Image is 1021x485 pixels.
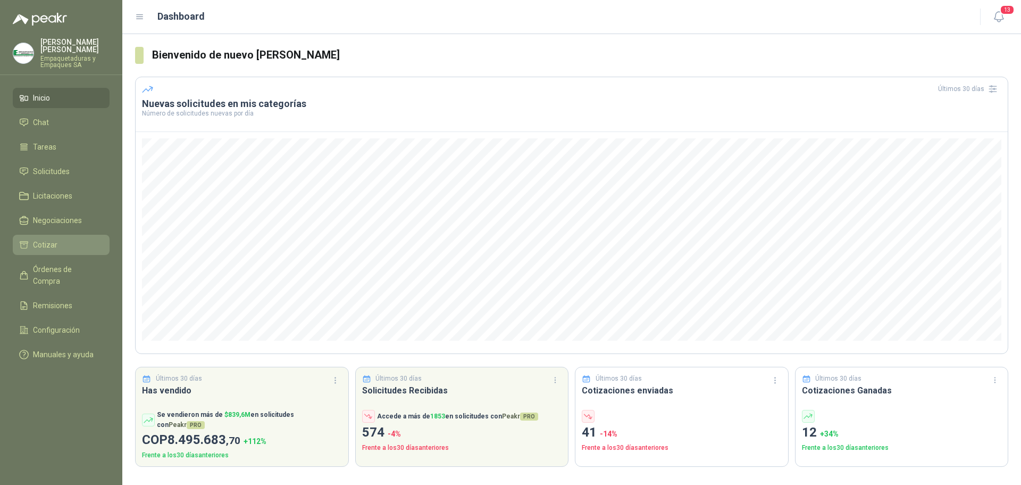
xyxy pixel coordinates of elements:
p: Últimos 30 días [375,374,422,384]
span: ,70 [226,434,240,447]
p: Frente a los 30 días anteriores [802,443,1002,453]
h3: Has vendido [142,384,342,397]
span: Órdenes de Compra [33,264,99,287]
p: 574 [362,423,562,443]
h3: Cotizaciones Ganadas [802,384,1002,397]
p: Últimos 30 días [156,374,202,384]
a: Configuración [13,320,110,340]
p: Frente a los 30 días anteriores [582,443,782,453]
p: Se vendieron más de en solicitudes con [157,410,342,430]
span: Inicio [33,92,50,104]
img: Company Logo [13,43,34,63]
a: Licitaciones [13,186,110,206]
a: Cotizar [13,235,110,255]
p: 12 [802,423,1002,443]
p: Frente a los 30 días anteriores [142,450,342,461]
h3: Solicitudes Recibidas [362,384,562,397]
span: Peakr [502,413,538,420]
span: + 34 % [820,430,839,438]
span: $ 839,6M [224,411,250,418]
a: Tareas [13,137,110,157]
img: Logo peakr [13,13,67,26]
span: 13 [1000,5,1015,15]
h1: Dashboard [157,9,205,24]
p: COP [142,430,342,450]
a: Inicio [13,88,110,108]
span: -14 % [600,430,617,438]
span: 8.495.683 [168,432,240,447]
a: Negociaciones [13,210,110,231]
p: Accede a más de en solicitudes con [377,412,538,422]
span: Manuales y ayuda [33,349,94,360]
a: Órdenes de Compra [13,259,110,291]
span: Negociaciones [33,215,82,226]
span: Configuración [33,324,80,336]
span: 1853 [430,413,445,420]
span: Peakr [169,421,205,429]
a: Solicitudes [13,161,110,182]
span: Remisiones [33,300,72,311]
span: PRO [187,421,205,429]
p: 41 [582,423,782,443]
p: Últimos 30 días [815,374,861,384]
span: PRO [520,413,538,421]
p: Número de solicitudes nuevas por día [142,110,1001,117]
span: Cotizar [33,239,57,251]
span: -4 % [388,430,401,438]
span: + 112 % [244,437,266,446]
p: Empaquetaduras y Empaques SA [40,55,110,68]
a: Manuales y ayuda [13,344,110,365]
p: Últimos 30 días [596,374,642,384]
h3: Cotizaciones enviadas [582,384,782,397]
span: Chat [33,117,49,128]
button: 13 [989,7,1008,27]
a: Remisiones [13,295,110,316]
h3: Nuevas solicitudes en mis categorías [142,97,1001,110]
p: Frente a los 30 días anteriores [362,443,562,453]
span: Tareas [33,141,56,153]
p: [PERSON_NAME] [PERSON_NAME] [40,38,110,53]
span: Solicitudes [33,166,70,177]
a: Chat [13,112,110,133]
h3: Bienvenido de nuevo [PERSON_NAME] [152,47,1008,63]
div: Últimos 30 días [938,80,1001,97]
span: Licitaciones [33,190,72,202]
